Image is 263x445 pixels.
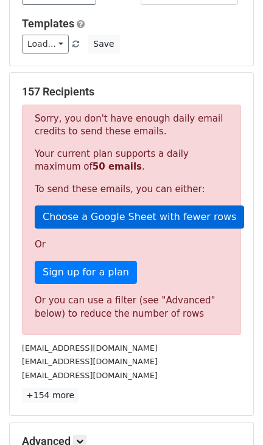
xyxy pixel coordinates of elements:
[202,387,263,445] div: Widget de chat
[22,35,69,53] a: Load...
[202,387,263,445] iframe: Chat Widget
[35,205,244,229] a: Choose a Google Sheet with fewer rows
[22,388,79,403] a: +154 more
[35,112,228,138] p: Sorry, you don't have enough daily email credits to send these emails.
[35,148,228,173] p: Your current plan supports a daily maximum of .
[93,161,142,172] strong: 50 emails
[35,238,228,251] p: Or
[22,371,158,380] small: [EMAIL_ADDRESS][DOMAIN_NAME]
[22,17,74,30] a: Templates
[22,357,158,366] small: [EMAIL_ADDRESS][DOMAIN_NAME]
[88,35,119,53] button: Save
[35,183,228,196] p: To send these emails, you can either:
[22,343,158,353] small: [EMAIL_ADDRESS][DOMAIN_NAME]
[22,85,241,98] h5: 157 Recipients
[35,261,137,284] a: Sign up for a plan
[35,294,228,321] div: Or you can use a filter (see "Advanced" below) to reduce the number of rows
